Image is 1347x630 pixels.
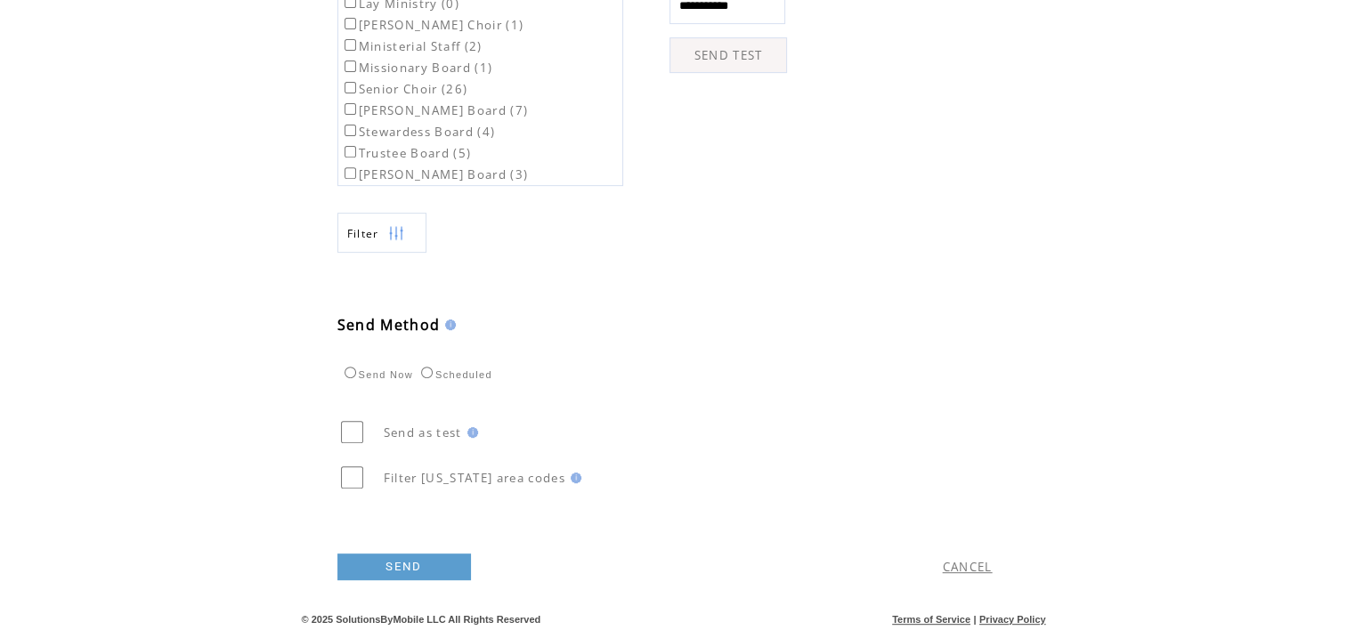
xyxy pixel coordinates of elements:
input: Missionary Board (1) [345,61,356,72]
img: help.gif [440,319,456,330]
input: Ministerial Staff (2) [345,39,356,51]
label: [PERSON_NAME] Board (7) [341,102,529,118]
input: [PERSON_NAME] Board (3) [345,167,356,179]
label: [PERSON_NAME] Choir (1) [341,17,524,33]
a: SEND [337,553,471,580]
label: Senior Choir (26) [341,81,468,97]
input: Stewardess Board (4) [345,125,356,136]
span: Filter [US_STATE] area codes [384,470,565,486]
a: SEND TEST [669,37,787,73]
label: Missionary Board (1) [341,60,493,76]
input: Send Now [345,367,356,378]
img: filters.png [388,214,404,254]
input: Trustee Board (5) [345,146,356,157]
label: [PERSON_NAME] Board (3) [341,166,529,182]
input: Senior Choir (26) [345,82,356,93]
span: © 2025 SolutionsByMobile LLC All Rights Reserved [302,614,541,625]
label: Scheduled [417,369,492,380]
input: Scheduled [421,367,433,378]
span: Send as test [384,424,462,440]
img: help.gif [565,472,581,483]
a: Terms of Service [892,614,970,625]
span: Send Method [337,315,441,335]
a: CANCEL [943,559,993,575]
span: | [973,614,976,625]
label: Stewardess Board (4) [341,124,496,140]
label: Send Now [340,369,413,380]
a: Privacy Policy [979,614,1046,625]
input: [PERSON_NAME] Board (7) [345,103,356,115]
a: Filter [337,213,426,253]
label: Trustee Board (5) [341,145,472,161]
img: help.gif [462,427,478,438]
label: Ministerial Staff (2) [341,38,483,54]
input: [PERSON_NAME] Choir (1) [345,18,356,29]
span: Show filters [347,226,379,241]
